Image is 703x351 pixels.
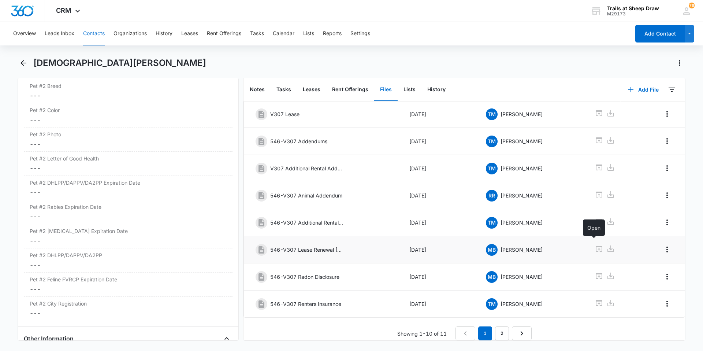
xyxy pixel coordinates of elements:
[30,300,227,307] label: Pet #2 City Registration
[24,248,233,273] div: Pet #2 DHLPP/DAPPV/DA2PP---
[24,297,233,321] div: Pet #2 City Registration---
[421,78,451,101] button: History
[501,219,543,226] p: [PERSON_NAME]
[661,271,673,282] button: Overflow Menu
[501,300,543,308] p: [PERSON_NAME]
[24,224,233,248] div: Pet #2 [MEDICAL_DATA] Expiration Date---
[30,236,227,245] dd: ---
[24,334,74,343] h4: Other Information
[486,108,498,120] span: TM
[83,22,105,45] button: Contacts
[666,84,678,96] button: Filters
[455,326,532,340] nav: Pagination
[30,179,227,186] label: Pet #2 DHLPP/DAPPV/DA2PP Expiration Date
[114,22,147,45] button: Organizations
[18,57,29,69] button: Back
[181,22,198,45] button: Leases
[297,78,326,101] button: Leases
[501,246,543,254] p: [PERSON_NAME]
[689,3,695,8] div: notifications count
[270,273,339,281] p: 546-V307 Radon Disclosure
[401,291,477,318] td: [DATE]
[30,203,227,211] label: Pet #2 Rabies Expiration Date
[24,176,233,200] div: Pet #2 DHLPP/DAPPV/DA2PP Expiration Date---
[401,155,477,182] td: [DATE]
[270,110,300,118] p: V307 Lease
[501,192,543,199] p: [PERSON_NAME]
[486,244,498,256] span: MB
[486,217,498,229] span: TM
[583,219,605,236] div: Open
[270,192,342,199] p: 546-V307 Animal Addendum
[621,81,666,99] button: Add File
[661,108,673,120] button: Overflow Menu
[501,273,543,281] p: [PERSON_NAME]
[323,22,342,45] button: Reports
[661,298,673,310] button: Overflow Menu
[661,135,673,147] button: Overflow Menu
[486,298,498,310] span: TM
[486,163,498,174] span: TM
[270,165,343,172] p: V307 Additional Rental Addendum
[270,219,343,226] p: 546-V307 Additional Rental Addendum- Garage
[30,261,227,269] dd: ---
[635,25,685,43] button: Add Contact
[401,128,477,155] td: [DATE]
[674,57,685,69] button: Actions
[56,7,71,14] span: CRM
[350,22,370,45] button: Settings
[30,276,227,283] label: Pet #2 Feline FVRCP Expiration Date
[501,137,543,145] p: [PERSON_NAME]
[486,190,498,202] span: RR
[30,227,227,235] label: Pet #2 [MEDICAL_DATA] Expiration Date
[271,78,297,101] button: Tasks
[270,246,343,254] p: 546-V307 Lease Renewal [DATE] - [DATE]
[501,110,543,118] p: [PERSON_NAME]
[661,162,673,174] button: Overflow Menu
[495,326,509,340] a: Page 2
[270,137,327,145] p: 546-V307 Addendums
[661,189,673,201] button: Overflow Menu
[30,188,227,197] dd: ---
[30,309,227,318] dd: ---
[30,106,227,114] label: Pet #2 Color
[607,5,659,11] div: account name
[30,130,227,138] label: Pet #2 Photo
[30,140,227,148] dd: ---
[13,22,36,45] button: Overview
[30,91,227,100] dd: ---
[661,244,673,255] button: Overflow Menu
[374,78,398,101] button: Files
[397,330,447,337] p: Showing 1-10 of 11
[30,251,227,259] label: Pet #2 DHLPP/DAPPV/DA2PP
[401,263,477,291] td: [DATE]
[401,209,477,236] td: [DATE]
[30,115,227,124] dd: ---
[221,333,233,344] button: Close
[398,78,421,101] button: Lists
[24,200,233,224] div: Pet #2 Rabies Expiration Date---
[24,273,233,297] div: Pet #2 Feline FVRCP Expiration Date---
[273,22,294,45] button: Calendar
[24,128,233,152] div: Pet #2 Photo---
[401,236,477,263] td: [DATE]
[207,22,241,45] button: Rent Offerings
[401,101,477,128] td: [DATE]
[24,152,233,176] div: Pet #2 Letter of Good Health---
[24,103,233,128] div: Pet #2 Color---
[30,82,227,90] label: Pet #2 Breed
[45,22,74,45] button: Leads Inbox
[30,155,227,162] label: Pet #2 Letter of Good Health
[30,285,227,293] dd: ---
[303,22,314,45] button: Lists
[512,326,532,340] a: Next Page
[486,136,498,147] span: TM
[156,22,172,45] button: History
[486,271,498,283] span: MB
[401,182,477,209] td: [DATE]
[24,79,233,103] div: Pet #2 Breed---
[478,326,492,340] em: 1
[501,165,543,172] p: [PERSON_NAME]
[689,3,695,8] span: 76
[30,164,227,173] dd: ---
